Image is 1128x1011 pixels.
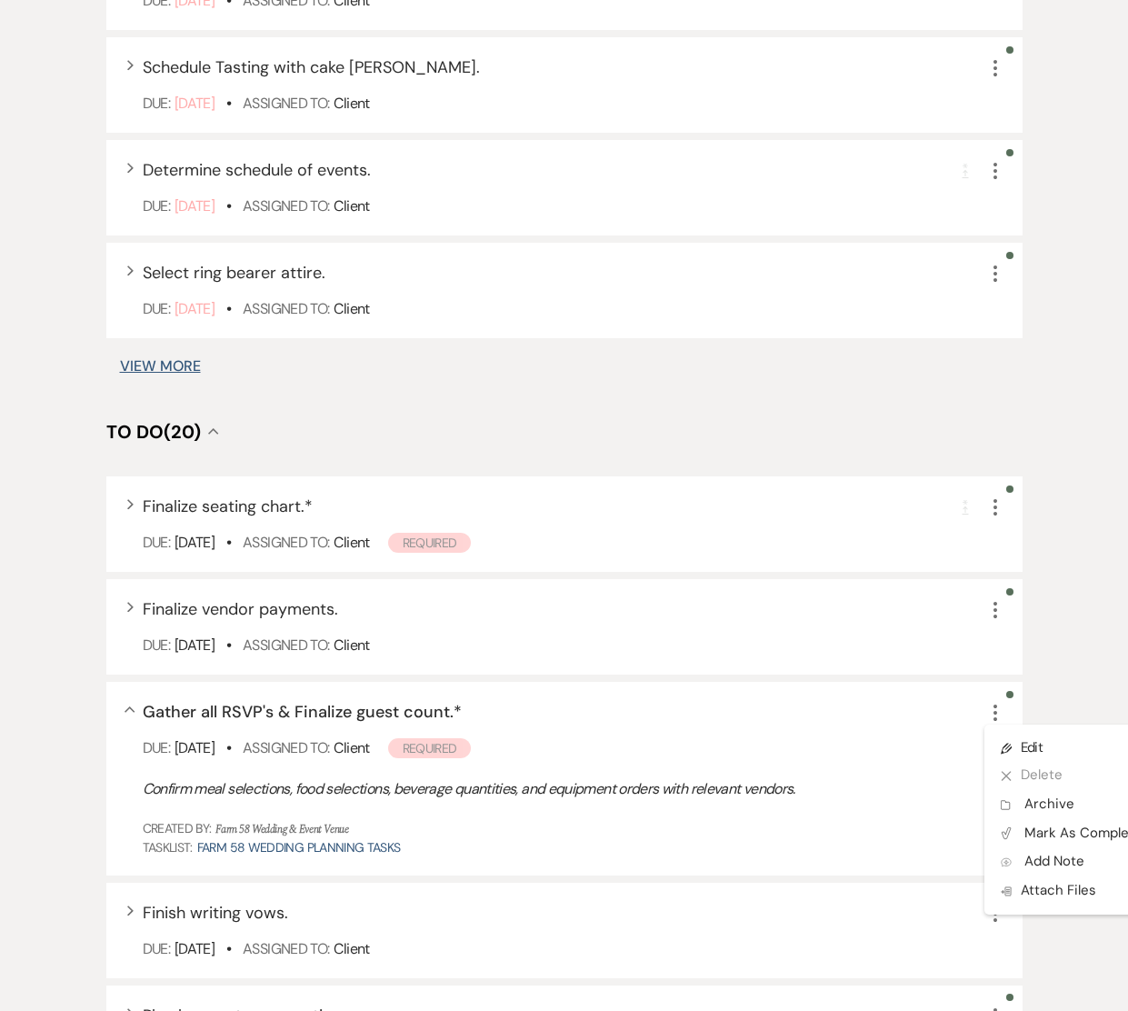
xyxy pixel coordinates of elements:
span: Assigned To: [243,533,329,552]
span: Due: [143,636,170,655]
button: Select ring bearer attire. [143,265,325,281]
span: [DATE] [175,94,215,113]
span: Assigned To: [243,299,329,318]
span: Due: [143,533,170,552]
span: Determine schedule of events. [143,159,371,181]
span: TaskList: [143,839,193,856]
span: Finish writing vows. [143,902,288,924]
span: Due: [143,738,170,757]
span: Assigned To: [243,738,329,757]
span: Assigned To: [243,196,329,215]
span: Client [334,94,369,113]
span: [DATE] [175,533,215,552]
button: To Do(20) [106,423,219,441]
p: Confirm meal selections, food selections, beverage quantities, and equipment orders with relevant... [143,777,1004,801]
span: Client [334,738,369,757]
span: [DATE] [175,636,215,655]
span: Assigned To: [243,94,329,113]
span: Client [334,636,369,655]
b: • [226,533,231,552]
span: [DATE] [175,939,215,958]
span: Gather all RSVP's & Finalize guest count. * [143,701,462,723]
span: Client [334,939,369,958]
span: Client [334,299,369,318]
span: Client [334,196,369,215]
button: Finalize seating chart.* [143,498,313,515]
span: [DATE] [175,299,215,318]
span: Client [334,533,369,552]
span: Schedule Tasting with cake [PERSON_NAME]. [143,56,480,78]
button: Gather all RSVP's & Finalize guest count.* [143,704,462,720]
b: • [226,299,231,318]
span: Due: [143,94,170,113]
span: Assigned To: [243,939,329,958]
button: Determine schedule of events. [143,162,371,178]
b: • [226,738,231,757]
button: Finish writing vows. [143,905,288,921]
span: Assigned To: [243,636,329,655]
span: [DATE] [175,196,215,215]
b: • [226,636,231,655]
span: Due: [143,939,170,958]
span: Finalize vendor payments. [143,598,338,620]
span: Due: [143,299,170,318]
span: To Do (20) [106,420,201,444]
span: Created By: [143,820,212,836]
b: • [226,94,231,113]
a: Farm 58 Wedding Planning Tasks [197,839,401,856]
span: Required [388,533,472,553]
b: • [226,939,231,958]
button: Schedule Tasting with cake [PERSON_NAME]. [143,59,480,75]
span: Required [388,738,472,758]
button: Finalize vendor payments. [143,601,338,617]
span: Farm 58 Wedding & Event Venue [215,821,348,838]
b: • [226,196,231,215]
span: Select ring bearer attire. [143,262,325,284]
button: View More [120,359,201,374]
span: [DATE] [175,738,215,757]
span: Attach Files [1001,881,1096,899]
span: Finalize seating chart. * [143,495,313,517]
span: Due: [143,196,170,215]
